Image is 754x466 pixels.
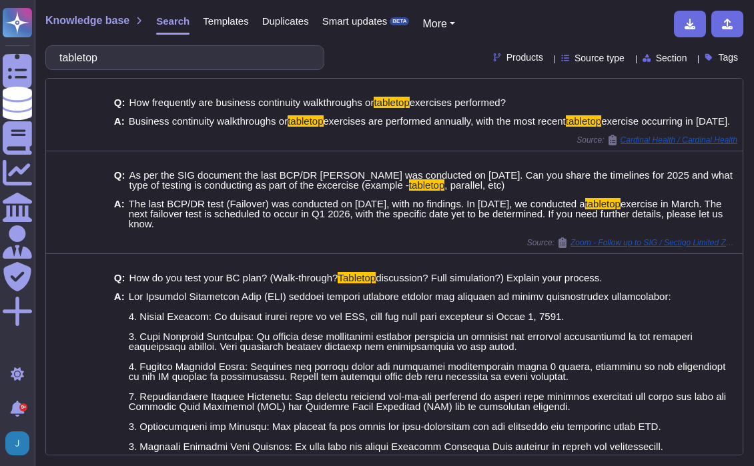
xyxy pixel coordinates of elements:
span: Section [656,53,687,63]
span: Templates [203,16,248,26]
span: discussion? Full simulation?) Explain your process. [376,272,602,283]
b: Q: [114,97,125,107]
div: 9+ [19,403,27,411]
b: Q: [114,170,125,190]
button: More [422,16,455,32]
span: exercise in March. The next failover test is scheduled to occur in Q1 2026, with the specific dat... [129,198,723,229]
b: Q: [114,273,125,283]
span: Tags [718,53,738,62]
span: Zoom - Follow up to SIG / Sectigo Limited Zoom follow up questions [571,239,737,247]
input: Search a question or template... [53,46,310,69]
span: How do you test your BC plan? (Walk-through? [129,272,338,283]
mark: tabletop [288,115,323,127]
b: A: [114,199,125,229]
mark: tabletop [374,97,409,108]
span: exercises performed? [410,97,506,108]
span: Source type [575,53,625,63]
mark: Tabletop [338,272,376,283]
span: Source: [577,135,737,145]
span: exercises are performed annually, with the most recent [324,115,566,127]
mark: tabletop [409,179,444,191]
span: More [422,18,446,29]
button: user [3,429,39,458]
span: Duplicates [262,16,309,26]
b: A: [114,116,125,126]
span: As per the SIG document the last BCP/DR [PERSON_NAME] was conducted on [DATE]. Can you share the ... [129,169,733,191]
img: user [5,431,29,455]
span: How frequently are business continuity walkthroughs or [129,97,374,108]
div: BETA [390,17,409,25]
span: , parallel, etc) [444,179,504,191]
span: Search [156,16,190,26]
span: Cardinal Health / Cardinal Health [621,136,737,144]
span: Knowledge base [45,15,129,26]
mark: tabletop [566,115,601,127]
span: Smart updates [322,16,388,26]
span: The last BCP/DR test (Failover) was conducted on [DATE], with no findings. In [DATE], we conducted a [129,198,585,209]
span: Source: [527,237,737,248]
mark: tabletop [585,198,621,209]
span: Business continuity walkthroughs or [129,115,288,127]
span: Products [506,53,543,62]
span: exercise occurring in [DATE]. [601,115,730,127]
